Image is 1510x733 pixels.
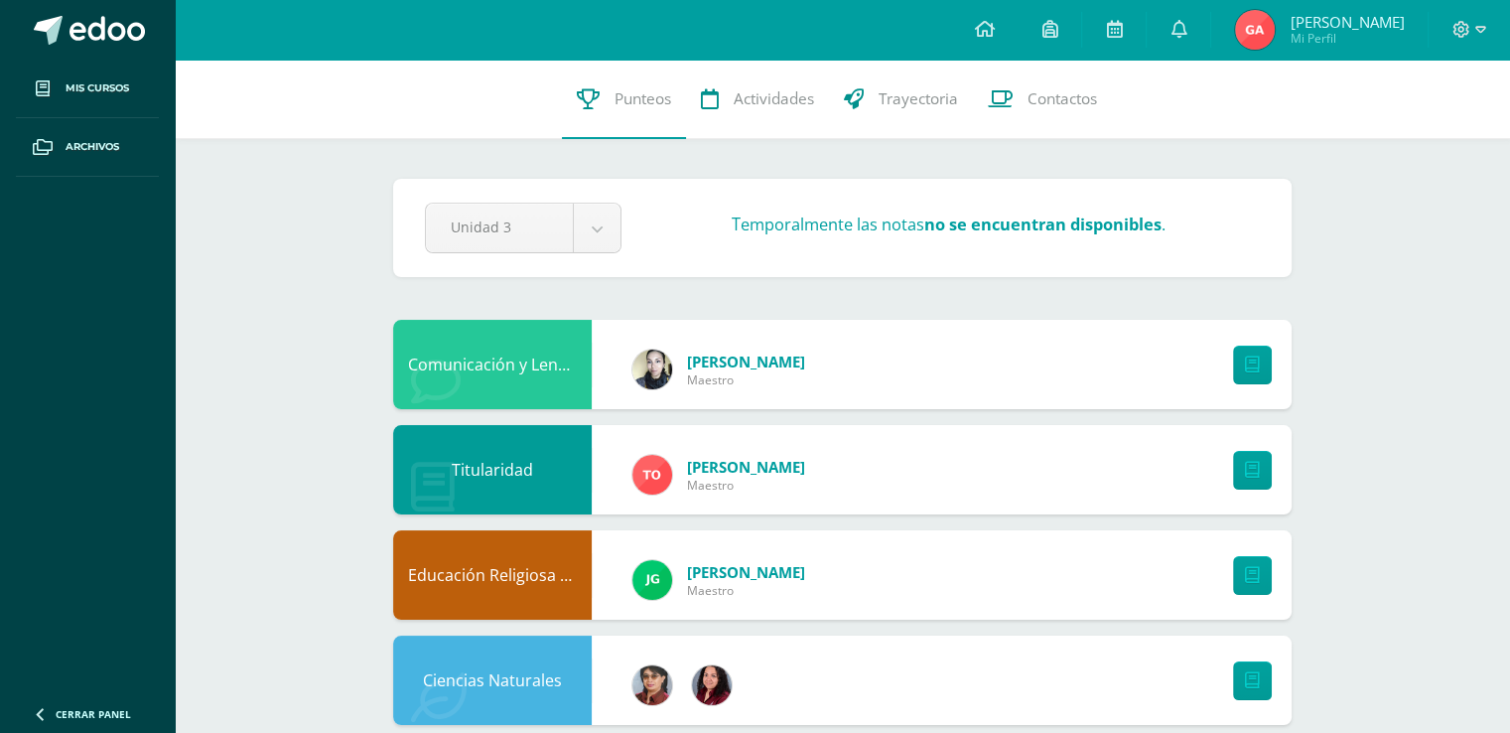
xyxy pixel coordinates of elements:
[66,139,119,155] span: Archivos
[687,477,805,494] span: Maestro
[973,60,1112,139] a: Contactos
[393,636,592,725] div: Ciencias Naturales
[16,118,159,177] a: Archivos
[451,204,548,250] span: Unidad 3
[426,204,620,252] a: Unidad 3
[687,352,805,371] span: [PERSON_NAME]
[16,60,159,118] a: Mis cursos
[393,530,592,620] div: Educación Religiosa Escolar
[924,214,1162,235] strong: no se encuentran disponibles
[56,707,131,721] span: Cerrar panel
[734,88,814,109] span: Actividades
[687,457,805,477] span: [PERSON_NAME]
[686,60,829,139] a: Actividades
[562,60,686,139] a: Punteos
[1290,30,1404,47] span: Mi Perfil
[687,562,805,582] span: [PERSON_NAME]
[615,88,671,109] span: Punteos
[732,214,1166,235] h3: Temporalmente las notas .
[829,60,973,139] a: Trayectoria
[66,80,129,96] span: Mis cursos
[393,425,592,514] div: Titularidad
[632,560,672,600] img: 3da61d9b1d2c0c7b8f7e89c78bbce001.png
[632,665,672,705] img: 62738a800ecd8b6fa95d10d0b85c3dbc.png
[687,371,805,388] span: Maestro
[632,350,672,389] img: 119c9a59dca757fc394b575038654f60.png
[1290,12,1404,32] span: [PERSON_NAME]
[879,88,958,109] span: Trayectoria
[687,582,805,599] span: Maestro
[632,455,672,495] img: 756ce12fb1b4cf9faf9189d656ca7749.png
[1028,88,1097,109] span: Contactos
[1235,10,1275,50] img: e131f778a94cd630cedadfdac0b06c43.png
[393,320,592,409] div: Comunicación y Lenguaje, Idioma Extranjero Inglés
[692,665,732,705] img: 7420dd8cffec07cce464df0021f01d4a.png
